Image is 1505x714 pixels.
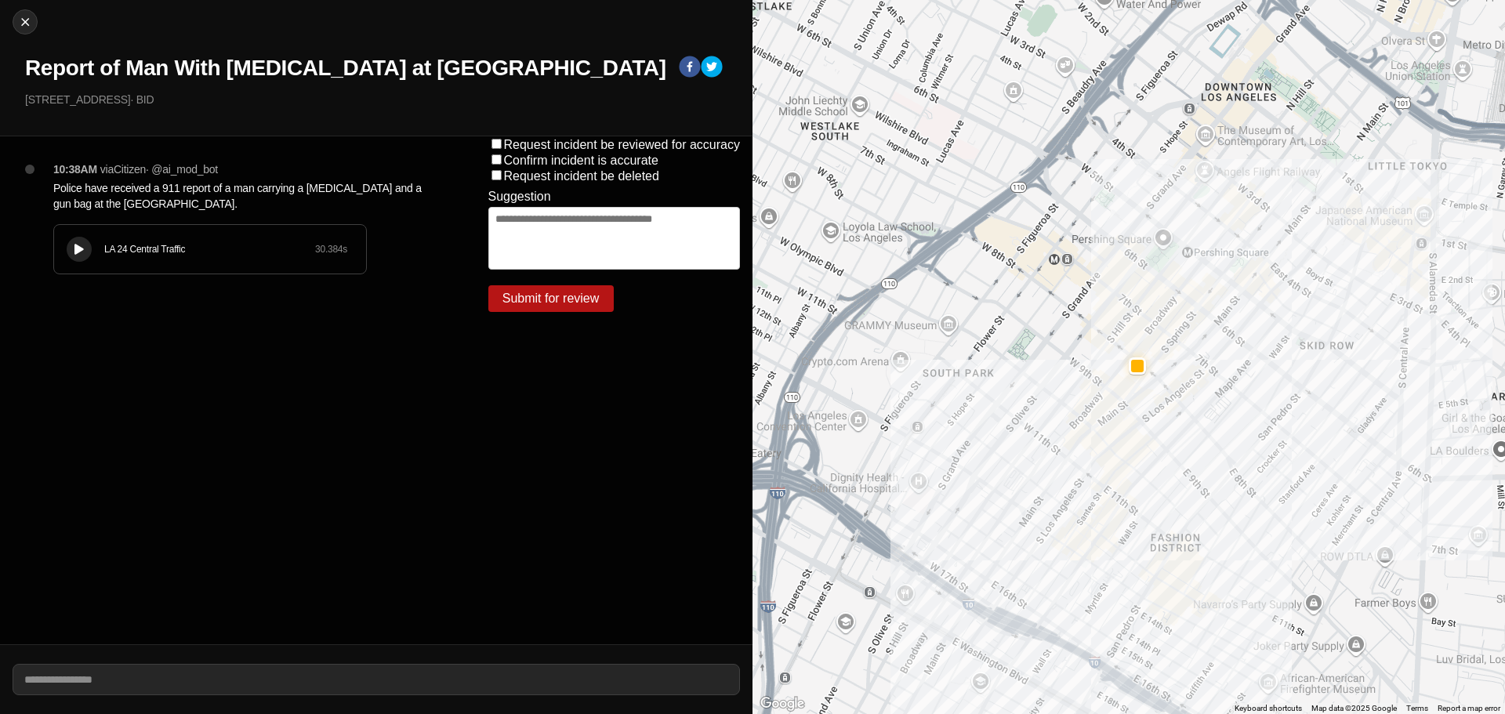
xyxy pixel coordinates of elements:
button: Keyboard shortcuts [1235,703,1302,714]
a: Terms (opens in new tab) [1406,704,1428,712]
span: Map data ©2025 Google [1311,704,1397,712]
label: Request incident be reviewed for accuracy [504,138,741,151]
button: facebook [679,56,701,81]
a: Open this area in Google Maps (opens a new window) [756,694,808,714]
div: 30.384 s [315,243,347,256]
h1: Report of Man With [MEDICAL_DATA] at [GEOGRAPHIC_DATA] [25,54,666,82]
button: twitter [701,56,723,81]
label: Suggestion [488,190,551,204]
p: Police have received a 911 report of a man carrying a [MEDICAL_DATA] and a gun bag at the [GEOGRA... [53,180,426,212]
label: Request incident be deleted [504,169,659,183]
label: Confirm incident is accurate [504,154,658,167]
p: via Citizen · @ ai_mod_bot [100,161,218,177]
div: LA 24 Central Traffic [104,243,315,256]
img: Google [756,694,808,714]
button: cancel [13,9,38,34]
a: Report a map error [1438,704,1500,712]
button: Submit for review [488,285,614,312]
p: [STREET_ADDRESS] · BID [25,92,740,107]
img: cancel [17,14,33,30]
p: 10:38AM [53,161,97,177]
